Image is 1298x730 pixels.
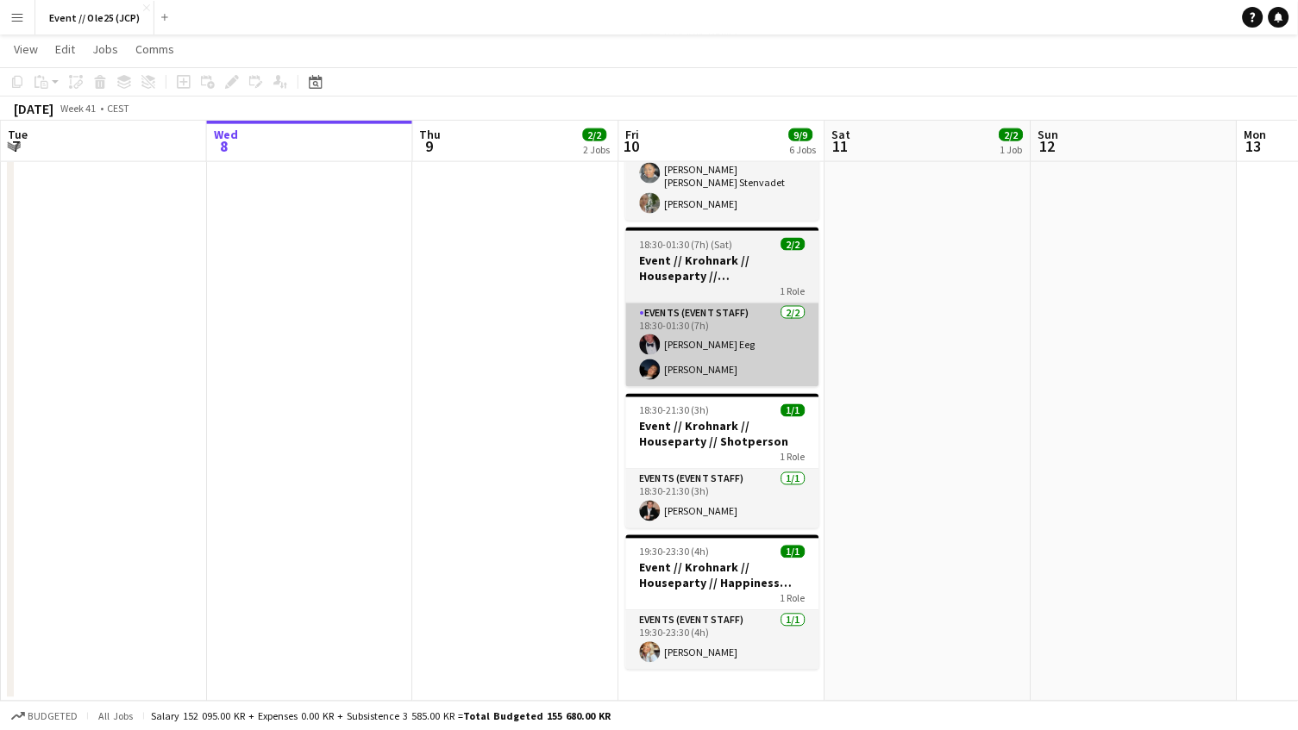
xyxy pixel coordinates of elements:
span: Sat [832,127,851,142]
span: Mon [1245,127,1267,142]
a: Comms [129,38,181,60]
h3: Event // Krohnark // Houseparty // Happiness nurse [626,560,819,591]
span: 1 Role [781,592,806,605]
span: View [14,41,38,57]
span: Week 41 [57,102,100,115]
div: 1 Job [1000,143,1023,156]
span: 1 Role [781,451,806,464]
span: Edit [55,41,75,57]
button: Budgeted [9,707,80,726]
span: 18:30-01:30 (7h) (Sat) [640,238,733,251]
span: 1 Role [781,284,806,297]
span: 8 [211,136,238,156]
span: 1/1 [781,404,806,417]
span: 9/9 [789,128,813,141]
span: All jobs [95,709,136,722]
app-card-role: Events (Event Staff)2/218:30-01:30 (7h)[PERSON_NAME] Eeg[PERSON_NAME] [626,303,819,387]
span: Wed [214,127,238,142]
span: 11 [830,136,851,156]
span: 13 [1242,136,1267,156]
span: Sun [1038,127,1059,142]
app-job-card: 18:30-21:30 (3h)1/1Event // Krohnark // Houseparty // Shotperson1 RoleEvents (Event Staff)1/118:3... [626,394,819,528]
span: 2/2 [583,128,607,141]
div: CEST [107,102,129,115]
span: 9 [417,136,442,156]
div: 6 Jobs [790,143,817,156]
span: Comms [135,41,174,57]
app-card-role: Events (Event Staff)1/119:30-23:30 (4h)[PERSON_NAME] [626,611,819,670]
a: Jobs [85,38,125,60]
span: 18:30-21:30 (3h) [640,404,710,417]
span: 1/1 [781,546,806,558]
div: [DATE] [14,100,53,117]
span: Total Budgeted 155 680.00 KR [463,709,611,722]
span: 2/2 [1000,128,1024,141]
app-card-role: Events (Event Staff)1/118:30-21:30 (3h)[PERSON_NAME] [626,470,819,528]
div: Salary 152 095.00 KR + Expenses 0.00 KR + Subsistence 3 585.00 KR = [151,709,611,722]
span: Thu [420,127,442,142]
span: 19:30-23:30 (4h) [640,546,710,558]
span: 2/2 [781,238,806,251]
span: Fri [626,127,640,142]
span: 10 [624,136,640,156]
button: Event // Ole25 (JCP) [35,1,154,34]
span: Jobs [92,41,118,57]
span: Tue [8,127,28,142]
a: View [7,38,45,60]
h3: Event // Krohnark // Houseparty // [GEOGRAPHIC_DATA] [626,253,819,284]
app-job-card: 19:30-23:30 (4h)1/1Event // Krohnark // Houseparty // Happiness nurse1 RoleEvents (Event Staff)1/... [626,535,819,670]
h3: Event // Krohnark // Houseparty // Shotperson [626,419,819,450]
span: Budgeted [28,710,78,722]
span: 12 [1036,136,1059,156]
span: 7 [5,136,28,156]
a: Edit [48,38,82,60]
app-card-role: Events (Event Staff)2/218:30-01:30 (7h)[PERSON_NAME] [PERSON_NAME] Stenvadet[PERSON_NAME] [626,132,819,221]
app-job-card: 18:30-01:30 (7h) (Sat)2/2Event // Krohnark // Houseparty // [GEOGRAPHIC_DATA]1 RoleEvents (Event ... [626,228,819,387]
div: 2 Jobs [584,143,611,156]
